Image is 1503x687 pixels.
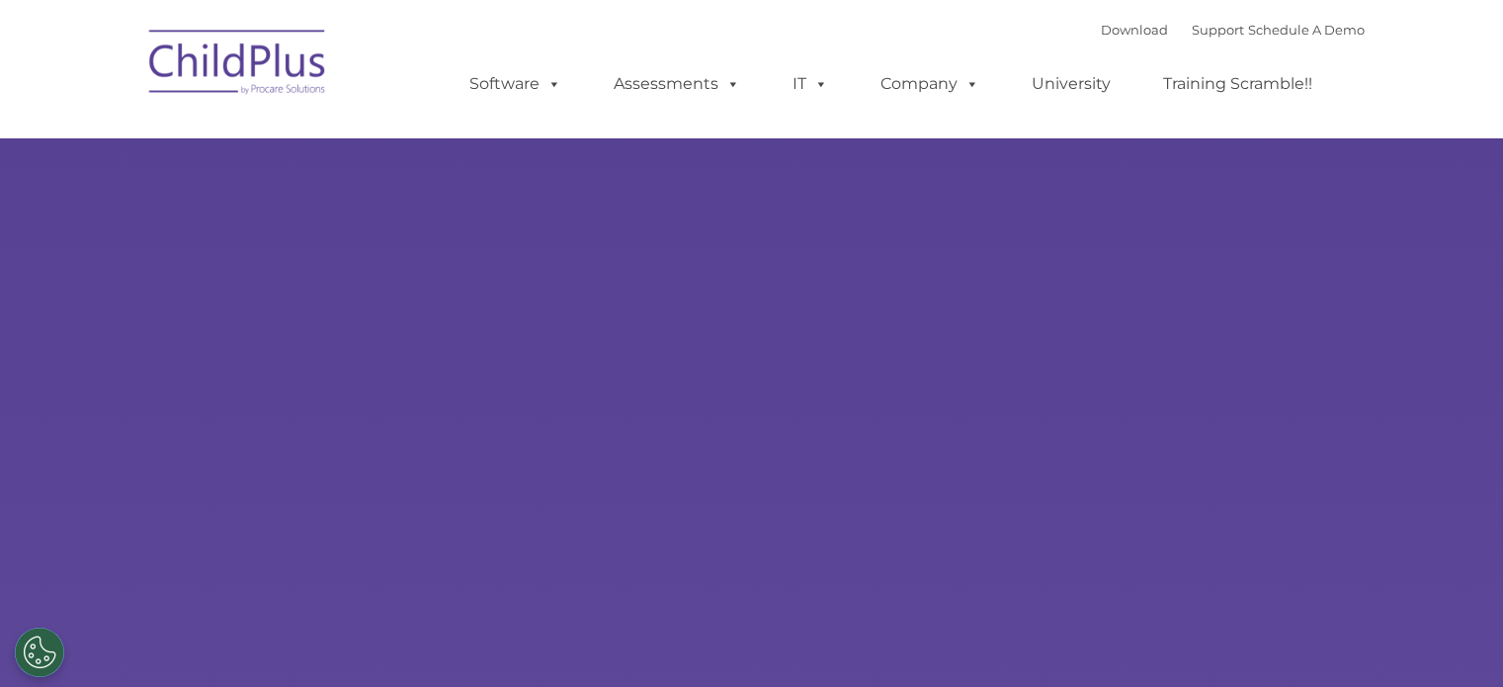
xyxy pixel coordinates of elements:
a: Training Scramble!! [1143,64,1332,104]
a: Support [1192,22,1244,38]
a: University [1012,64,1130,104]
a: Company [861,64,999,104]
font: | [1101,22,1365,38]
button: Cookies Settings [15,628,64,677]
a: Download [1101,22,1168,38]
img: ChildPlus by Procare Solutions [139,16,337,115]
a: Schedule A Demo [1248,22,1365,38]
a: IT [773,64,848,104]
a: Software [450,64,581,104]
a: Assessments [594,64,760,104]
